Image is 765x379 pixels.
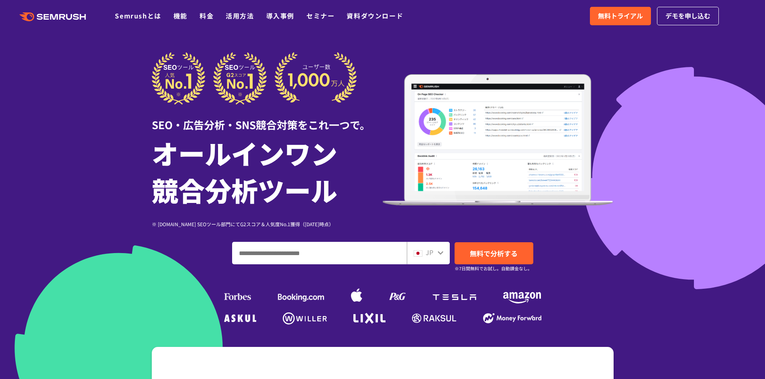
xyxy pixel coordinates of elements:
[266,11,294,20] a: 導入事例
[152,105,383,132] div: SEO・広告分析・SNS競合対策をこれ一つで。
[115,11,161,20] a: Semrushとは
[470,248,518,258] span: 無料で分析する
[233,242,406,264] input: ドメイン、キーワードまたはURLを入力してください
[152,134,383,208] h1: オールインワン 競合分析ツール
[426,247,433,257] span: JP
[590,7,651,25] a: 無料トライアル
[152,220,383,228] div: ※ [DOMAIN_NAME] SEOツール部門にてG2スコア＆人気度No.1獲得（[DATE]時点）
[455,265,532,272] small: ※7日間無料でお試し。自動課金なし。
[173,11,188,20] a: 機能
[226,11,254,20] a: 活用方法
[306,11,335,20] a: セミナー
[455,242,533,264] a: 無料で分析する
[657,7,719,25] a: デモを申し込む
[598,11,643,21] span: 無料トライアル
[665,11,710,21] span: デモを申し込む
[347,11,403,20] a: 資料ダウンロード
[200,11,214,20] a: 料金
